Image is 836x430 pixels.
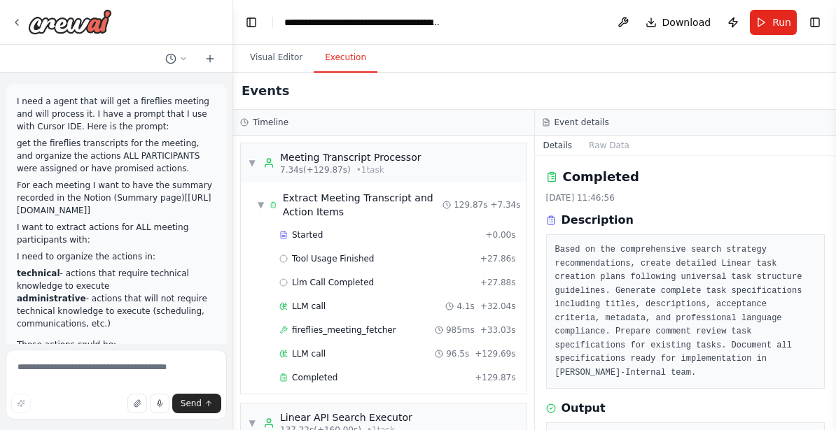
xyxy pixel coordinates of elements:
span: ▼ [258,199,264,210]
span: Tool Usage Finished [292,253,375,264]
button: Click to speak your automation idea [150,394,169,413]
p: Those actions could be: [17,338,216,351]
span: + 27.86s [480,253,516,264]
button: Upload files [127,394,147,413]
button: Hide left sidebar [242,13,261,32]
p: I need to organize the actions in: [17,250,216,263]
span: + 129.87s [475,372,515,383]
span: • 1 task [356,164,384,175]
span: Started [292,229,323,241]
strong: administrative [17,294,86,303]
button: Download [640,10,717,35]
span: Extract Meeting Transcript and Action Items [283,191,443,219]
button: Visual Editor [239,43,314,73]
span: 4.1s [457,301,474,312]
span: + 32.04s [480,301,516,312]
div: Meeting Transcript Processor [280,150,422,164]
span: 985ms [446,324,475,336]
span: ▼ [248,417,256,429]
p: For each meeting I want to have the summary recorded in the Notion (Summary page)[[URL][DOMAIN_NA... [17,179,216,217]
span: LLM call [292,348,326,359]
span: ▼ [248,157,256,169]
button: Run [750,10,797,35]
nav: breadcrumb [284,15,442,29]
span: Llm Call Completed [292,277,374,288]
span: + 33.03s [480,324,516,336]
div: Linear API Search Executor [280,410,412,424]
button: Improve this prompt [11,394,31,413]
h3: Timeline [253,117,288,128]
span: 7.34s (+129.87s) [280,164,351,175]
li: - actions that will not require technical knowledge to execute (scheduling, communications, etc.) [17,292,216,330]
strong: technical [17,268,60,278]
pre: Based on the comprehensive search strategy recommendations, create detailed Linear task creation ... [555,243,816,380]
span: + 27.88s [480,277,516,288]
span: Download [662,15,711,29]
h3: Output [562,400,606,417]
button: Start a new chat [199,50,221,67]
button: Show right sidebar [805,13,825,32]
button: Switch to previous chat [160,50,193,67]
h2: Events [242,81,289,101]
span: 96.5s [446,348,469,359]
p: I need a agent that will get a fireflies meeting and will process it. I have a prompt that I use ... [17,95,216,133]
span: + 0.00s [485,229,515,241]
span: Run [772,15,791,29]
span: + 7.34s [490,199,520,210]
img: Logo [28,9,112,34]
span: LLM call [292,301,326,312]
span: fireflies_meeting_fetcher [292,324,396,336]
span: Completed [292,372,337,383]
span: Send [181,398,202,409]
button: Raw Data [580,136,638,155]
p: I want to extract actions for ALL meeting participants with: [17,221,216,246]
p: get the fireflies transcripts for the meeting, and organize the actions ALL PARTICIPANTS were ass... [17,137,216,175]
h3: Description [562,212,634,229]
button: Send [172,394,221,413]
span: + 129.69s [475,348,515,359]
button: Details [535,136,581,155]
button: Execution [314,43,377,73]
h3: Event details [555,117,609,128]
span: 129.87s [454,199,487,210]
h2: Completed [563,167,639,187]
li: - actions that require technical knowledge to execute [17,267,216,292]
div: [DATE] 11:46:56 [546,192,825,203]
